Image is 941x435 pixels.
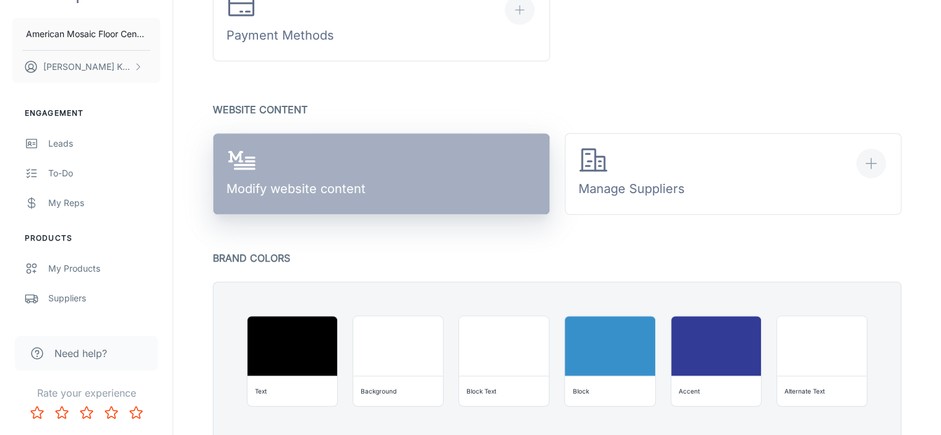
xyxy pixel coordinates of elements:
[48,166,160,180] div: To-do
[213,133,550,215] a: Modify website content
[74,400,99,425] button: Rate 3 star
[54,346,107,361] span: Need help?
[565,133,902,215] button: Manage Suppliers
[466,385,496,397] div: Block Text
[784,385,825,397] div: Alternate Text
[48,196,160,210] div: My Reps
[99,400,124,425] button: Rate 4 star
[255,385,267,397] div: Text
[124,400,148,425] button: Rate 5 star
[12,51,160,83] button: [PERSON_NAME] Krupienski
[48,291,160,305] div: Suppliers
[10,385,163,400] p: Rate your experience
[43,60,131,74] p: [PERSON_NAME] Krupienski
[48,321,160,335] div: QR Codes
[213,249,901,267] p: Brand Colors
[361,385,397,397] div: Background
[572,385,588,397] div: Block
[26,27,147,41] p: American Mosaic Floor Center
[679,385,700,397] div: Accent
[578,145,685,203] div: Manage Suppliers
[49,400,74,425] button: Rate 2 star
[213,101,901,118] p: Website Content
[48,137,160,150] div: Leads
[25,400,49,425] button: Rate 1 star
[12,18,160,50] button: American Mosaic Floor Center
[48,262,160,275] div: My Products
[226,145,366,203] div: Modify website content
